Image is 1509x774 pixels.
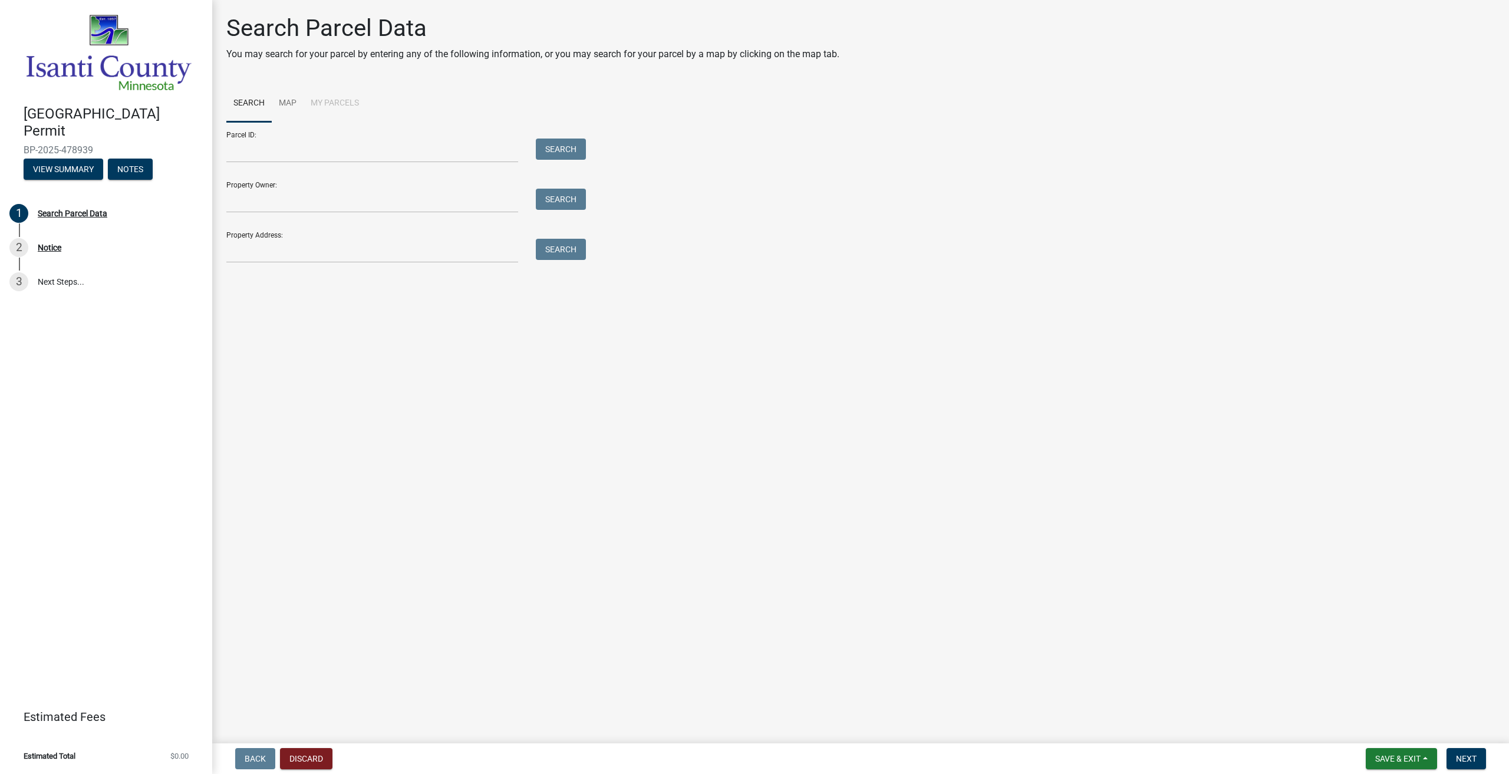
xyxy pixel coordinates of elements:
[536,139,586,160] button: Search
[108,159,153,180] button: Notes
[38,209,107,218] div: Search Parcel Data
[1456,754,1477,763] span: Next
[235,748,275,769] button: Back
[24,106,203,140] h4: [GEOGRAPHIC_DATA] Permit
[1375,754,1421,763] span: Save & Exit
[108,165,153,174] wm-modal-confirm: Notes
[226,14,839,42] h1: Search Parcel Data
[24,752,75,760] span: Estimated Total
[272,85,304,123] a: Map
[536,239,586,260] button: Search
[226,47,839,61] p: You may search for your parcel by entering any of the following information, or you may search fo...
[24,144,189,156] span: BP-2025-478939
[38,243,61,252] div: Notice
[24,159,103,180] button: View Summary
[245,754,266,763] span: Back
[1366,748,1437,769] button: Save & Exit
[226,85,272,123] a: Search
[280,748,332,769] button: Discard
[9,705,193,729] a: Estimated Fees
[24,165,103,174] wm-modal-confirm: Summary
[9,204,28,223] div: 1
[536,189,586,210] button: Search
[9,238,28,257] div: 2
[9,272,28,291] div: 3
[24,12,193,93] img: Isanti County, Minnesota
[170,752,189,760] span: $0.00
[1447,748,1486,769] button: Next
